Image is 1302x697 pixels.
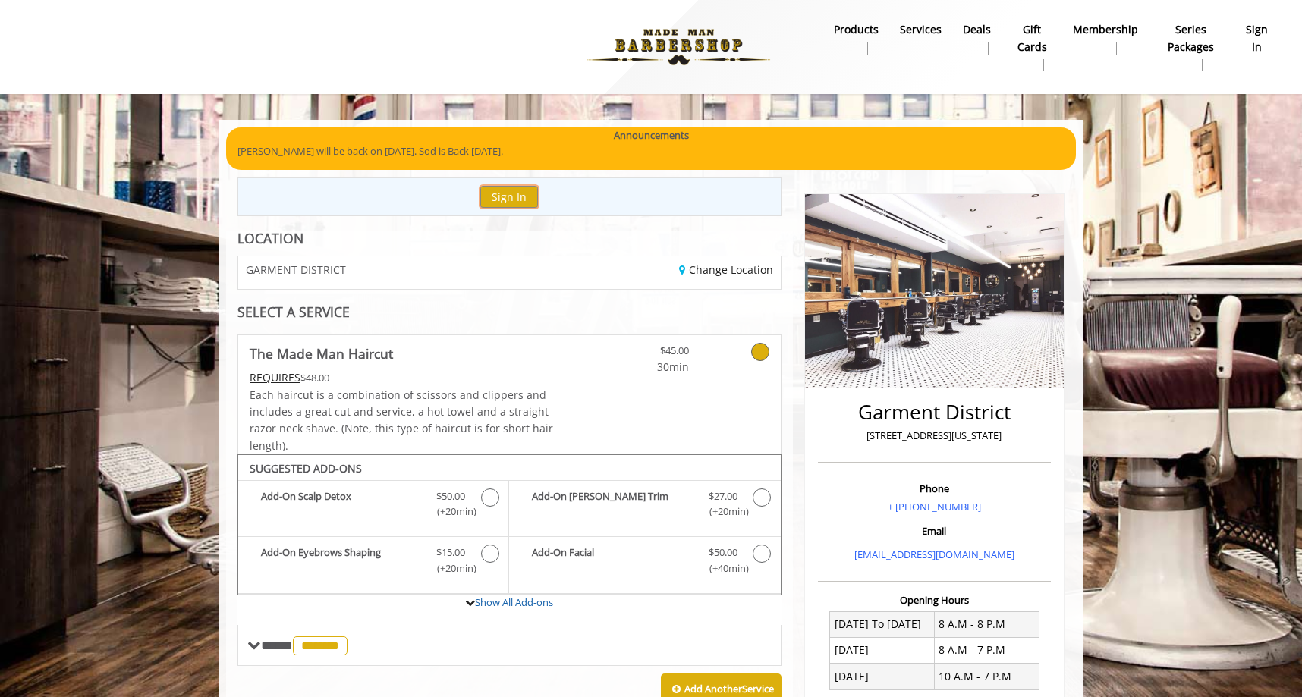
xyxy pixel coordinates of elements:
[517,545,772,580] label: Add-On Facial
[429,560,473,576] span: (+20min )
[700,560,745,576] span: (+40min )
[475,595,553,609] a: Show All Add-ons
[436,545,465,560] span: $15.00
[822,526,1047,536] h3: Email
[888,500,981,513] a: + [PHONE_NUMBER]
[934,611,1039,637] td: 8 A.M - 8 P.M
[934,637,1039,663] td: 8 A.M - 7 P.M
[237,143,1065,159] p: [PERSON_NAME] will be back on [DATE]. Sod is Back [DATE].
[1073,21,1138,38] b: Membership
[822,483,1047,494] h3: Phone
[574,5,783,89] img: Made Man Barbershop logo
[889,19,952,58] a: ServicesServices
[250,388,553,453] span: Each haircut is a combination of scissors and clippers and includes a great cut and service, a ho...
[709,488,737,504] span: $27.00
[250,343,393,364] b: The Made Man Haircut
[436,488,465,504] span: $50.00
[250,461,362,476] b: SUGGESTED ADD-ONS
[854,548,1014,561] a: [EMAIL_ADDRESS][DOMAIN_NAME]
[1159,21,1223,55] b: Series packages
[246,545,501,580] label: Add-On Eyebrows Shaping
[830,664,935,689] td: [DATE]
[822,428,1047,444] p: [STREET_ADDRESS][US_STATE]
[818,595,1051,605] h3: Opening Hours
[822,401,1047,423] h2: Garment District
[963,21,991,38] b: Deals
[261,488,421,520] b: Add-On Scalp Detox
[250,369,555,386] div: $48.00
[517,488,772,524] label: Add-On Beard Trim
[599,335,689,375] a: $45.00
[614,127,689,143] b: Announcements
[679,262,773,277] a: Change Location
[532,488,693,520] b: Add-On [PERSON_NAME] Trim
[237,229,303,247] b: LOCATION
[599,359,689,375] span: 30min
[709,545,737,560] span: $50.00
[261,545,421,576] b: Add-On Eyebrows Shaping
[1244,21,1269,55] b: sign in
[237,454,782,595] div: The Made Man Haircut Add-onS
[246,488,501,524] label: Add-On Scalp Detox
[684,682,774,695] b: Add Another Service
[237,305,782,319] div: SELECT A SERVICE
[250,370,300,385] span: This service needs some Advance to be paid before we block your appointment
[532,545,693,576] b: Add-On Facial
[823,19,889,58] a: Productsproducts
[830,637,935,663] td: [DATE]
[1002,19,1062,75] a: Gift cardsgift cards
[429,504,473,520] span: (+20min )
[700,504,745,520] span: (+20min )
[246,264,346,275] span: GARMENT DISTRICT
[830,611,935,637] td: [DATE] To [DATE]
[834,21,879,38] b: products
[1149,19,1234,75] a: Series packagesSeries packages
[1234,19,1280,58] a: sign insign in
[934,664,1039,689] td: 10 A.M - 7 P.M
[1062,19,1149,58] a: MembershipMembership
[480,186,538,208] button: Sign In
[952,19,1002,58] a: DealsDeals
[900,21,942,38] b: Services
[1012,21,1052,55] b: gift cards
